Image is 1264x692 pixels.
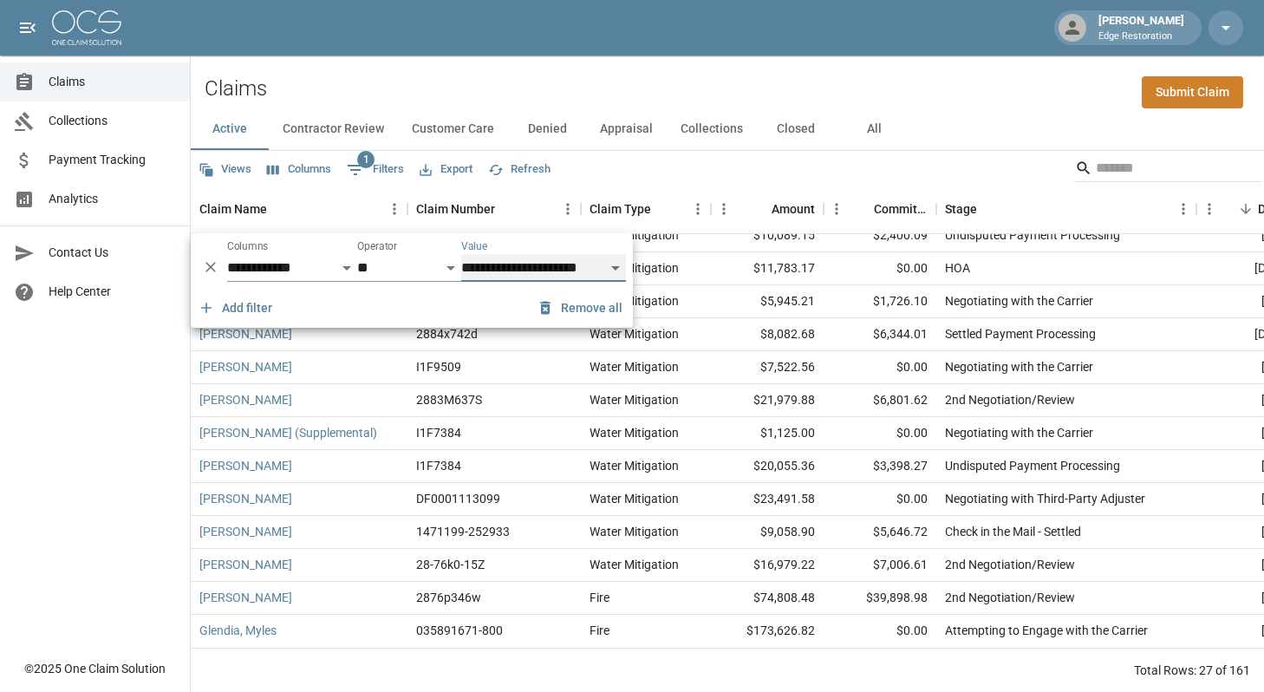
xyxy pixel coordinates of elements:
[824,219,936,252] div: $2,400.09
[590,556,679,573] div: Water Mitigation
[49,73,176,91] span: Claims
[590,226,679,244] div: Water Mitigation
[24,660,166,677] div: © 2025 One Claim Solution
[199,457,292,474] a: [PERSON_NAME]
[850,197,874,221] button: Sort
[199,523,292,540] a: [PERSON_NAME]
[711,483,824,516] div: $23,491.58
[416,391,482,408] div: 2883M637S
[824,384,936,417] div: $6,801.62
[757,108,835,150] button: Closed
[191,185,407,233] div: Claim Name
[824,549,936,582] div: $7,006.61
[555,196,581,222] button: Menu
[586,108,667,150] button: Appraisal
[945,391,1075,408] div: 2nd Negotiation/Review
[49,151,176,169] span: Payment Tracking
[461,239,487,254] label: Value
[533,292,629,324] button: Remove all
[194,292,279,324] button: Add filter
[835,108,913,150] button: All
[824,185,936,233] div: Committed Amount
[416,424,461,441] div: I1F7384
[824,285,936,318] div: $1,726.10
[416,457,461,474] div: I1F7384
[49,190,176,208] span: Analytics
[590,424,679,441] div: Water Mitigation
[495,197,519,221] button: Sort
[267,197,291,221] button: Sort
[191,108,269,150] button: Active
[1134,662,1250,679] div: Total Rows: 27 of 161
[874,185,928,233] div: Committed Amount
[711,549,824,582] div: $16,979.22
[484,156,555,183] button: Refresh
[824,351,936,384] div: $0.00
[824,516,936,549] div: $5,646.72
[198,254,224,280] button: Delete
[49,244,176,262] span: Contact Us
[1098,29,1184,44] p: Edge Restoration
[824,582,936,615] div: $39,898.98
[711,219,824,252] div: $10,089.15
[357,239,397,254] label: Operator
[711,417,824,450] div: $1,125.00
[945,490,1145,507] div: Negotiating with Third-Party Adjuster
[342,156,408,184] button: Show filters
[945,358,1093,375] div: Negotiating with the Carrier
[711,582,824,615] div: $74,808.48
[824,417,936,450] div: $0.00
[191,108,1264,150] div: dynamic tabs
[772,185,815,233] div: Amount
[945,259,970,277] div: HOA
[945,556,1075,573] div: 2nd Negotiation/Review
[711,185,824,233] div: Amount
[590,391,679,408] div: Water Mitigation
[416,622,503,639] div: 035891671-800
[945,457,1120,474] div: Undisputed Payment Processing
[416,556,485,573] div: 28-76k0-15Z
[381,196,407,222] button: Menu
[945,226,1120,244] div: Undisputed Payment Processing
[416,358,461,375] div: I1F9509
[357,151,375,168] span: 1
[199,622,277,639] a: Glendia, Myles
[194,156,256,183] button: Views
[407,185,581,233] div: Claim Number
[52,10,121,45] img: ocs-logo-white-transparent.png
[416,523,510,540] div: 1471199-252933
[711,285,824,318] div: $5,945.21
[590,292,679,310] div: Water Mitigation
[590,325,679,343] div: Water Mitigation
[936,185,1196,233] div: Stage
[824,252,936,285] div: $0.00
[824,196,850,222] button: Menu
[49,112,176,130] span: Collections
[711,516,824,549] div: $9,058.90
[824,450,936,483] div: $3,398.27
[711,351,824,384] div: $7,522.56
[711,384,824,417] div: $21,979.88
[1075,154,1261,186] div: Search
[945,424,1093,441] div: Negotiating with the Carrier
[416,589,481,606] div: 2876p346w
[667,108,757,150] button: Collections
[1142,76,1243,108] a: Submit Claim
[199,490,292,507] a: [PERSON_NAME]
[747,197,772,221] button: Sort
[711,196,737,222] button: Menu
[945,185,977,233] div: Stage
[581,185,711,233] div: Claim Type
[199,391,292,408] a: [PERSON_NAME]
[590,622,609,639] div: Fire
[590,259,679,277] div: Water Mitigation
[590,490,679,507] div: Water Mitigation
[824,615,936,648] div: $0.00
[199,325,292,343] a: [PERSON_NAME]
[508,108,586,150] button: Denied
[416,490,500,507] div: DF0001113099
[227,239,268,254] label: Columns
[711,252,824,285] div: $11,783.17
[945,523,1081,540] div: Check in the Mail - Settled
[590,358,679,375] div: Water Mitigation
